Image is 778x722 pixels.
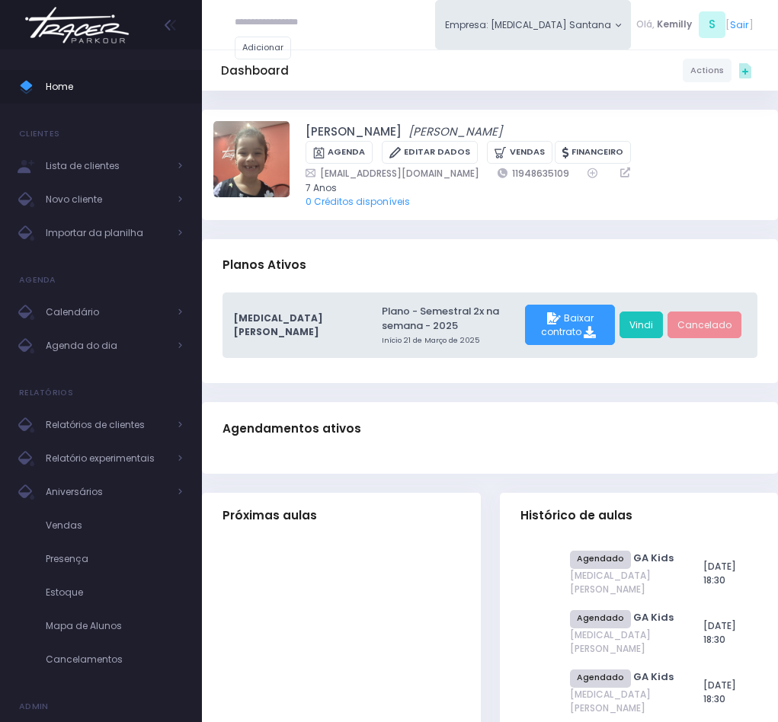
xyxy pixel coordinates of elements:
[213,121,290,197] img: Laura Alycia Ventura de Souza
[234,311,359,339] span: [MEDICAL_DATA] [PERSON_NAME]
[223,509,317,522] span: Próximas aulas
[46,516,183,535] span: Vendas
[46,302,168,322] span: Calendário
[520,509,632,522] span: Histórico de aulas
[46,77,183,97] span: Home
[46,549,183,569] span: Presença
[570,569,677,596] span: [MEDICAL_DATA] [PERSON_NAME]
[46,449,168,468] span: Relatório experimentais
[46,336,168,356] span: Agenda do dia
[683,59,732,81] a: Actions
[223,244,306,288] h3: Planos Ativos
[19,692,49,722] h4: Admin
[408,123,502,141] a: [PERSON_NAME]
[703,679,736,705] span: [DATE] 18:30
[306,181,748,195] span: 7 Anos
[570,669,631,688] span: Agendado
[46,583,183,602] span: Estoque
[46,156,168,176] span: Lista de clientes
[699,11,725,38] span: S
[703,560,736,586] span: [DATE] 18:30
[223,407,361,451] h3: Agendamentos ativos
[213,121,290,201] label: Alterar foto de perfil
[525,305,615,346] div: Baixar contrato
[46,190,168,209] span: Novo cliente
[703,619,736,646] span: [DATE] 18:30
[620,311,663,339] a: Vindi
[306,123,402,141] a: [PERSON_NAME]
[555,141,631,165] a: Financeiro
[570,610,631,628] span: Agendado
[570,688,677,715] span: [MEDICAL_DATA] [PERSON_NAME]
[570,551,631,569] span: Agendado
[19,119,59,149] h4: Clientes
[498,166,569,180] a: 11948635109
[636,18,655,31] span: Olá,
[306,141,373,165] a: Agenda
[633,551,674,565] a: GA Kids
[570,628,677,656] span: [MEDICAL_DATA] [PERSON_NAME]
[631,9,759,40] div: [ ]
[235,37,291,59] a: Adicionar
[46,415,168,435] span: Relatórios de clientes
[306,195,410,208] a: 0 Créditos disponíveis
[46,482,168,502] span: Aniversários
[46,223,168,243] span: Importar da planilha
[633,669,674,684] a: GA Kids
[732,57,759,85] div: Quick actions
[306,166,479,180] a: [EMAIL_ADDRESS][DOMAIN_NAME]
[382,304,520,334] a: Plano - Semestral 2x na semana - 2025
[46,650,183,669] span: Cancelamentos
[19,378,73,408] h4: Relatórios
[657,18,692,31] span: Kemilly
[46,616,183,636] span: Mapa de Alunos
[487,141,552,165] a: Vendas
[382,335,520,346] small: Início 21 de Março de 2025
[633,610,674,625] a: GA Kids
[221,64,289,78] h5: Dashboard
[730,18,749,32] a: Sair
[382,141,478,165] a: Editar Dados
[408,123,502,139] i: [PERSON_NAME]
[19,265,56,296] h4: Agenda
